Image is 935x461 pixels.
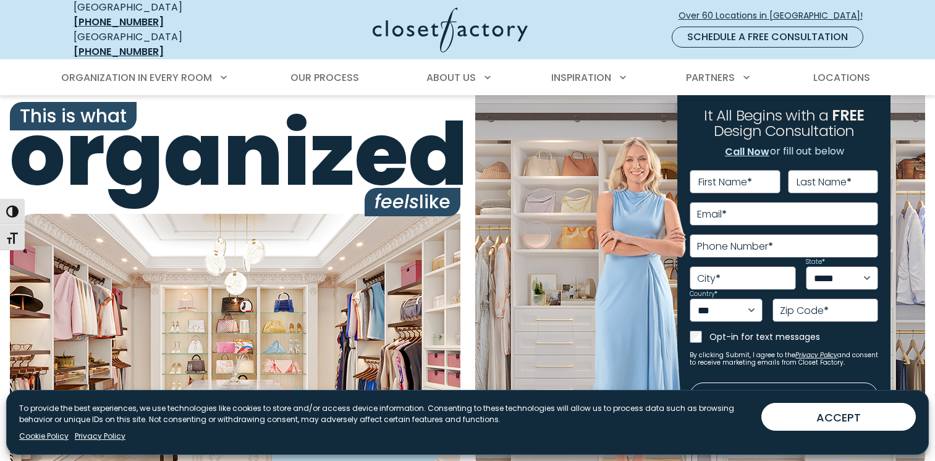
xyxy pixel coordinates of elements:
button: Submit [690,383,878,410]
span: Our Process [290,70,359,85]
button: ACCEPT [761,403,916,431]
p: To provide the best experiences, we use technologies like cookies to store and/or access device i... [19,403,751,425]
div: [GEOGRAPHIC_DATA] [74,30,253,59]
label: State [806,259,825,265]
span: About Us [426,70,476,85]
span: Inspiration [551,70,611,85]
span: Locations [813,70,870,85]
a: [PHONE_NUMBER] [74,44,164,59]
label: Phone Number [697,242,773,252]
span: FREE [832,105,864,125]
small: By clicking Submit, I agree to the and consent to receive marketing emails from Closet Factory. [690,352,878,366]
a: Cookie Policy [19,431,69,442]
span: like [365,188,460,216]
p: or fill out below [724,144,844,160]
label: Last Name [797,177,852,187]
label: Country [690,291,717,297]
span: Design Consultation [714,121,855,142]
a: Privacy Policy [75,431,125,442]
label: Opt-in for text messages [709,331,878,343]
label: Email [697,209,727,219]
a: Privacy Policy [795,350,837,360]
img: Closet Factory Logo [373,7,528,53]
a: Schedule a Free Consultation [672,27,863,48]
span: organized [10,111,460,198]
span: Partners [686,70,735,85]
span: Organization in Every Room [61,70,212,85]
nav: Primary Menu [53,61,883,95]
label: First Name [698,177,752,187]
span: Over 60 Locations in [GEOGRAPHIC_DATA]! [679,9,873,22]
i: feels [374,188,419,215]
label: Zip Code [780,306,829,316]
label: City [697,274,721,284]
a: Over 60 Locations in [GEOGRAPHIC_DATA]! [678,5,873,27]
span: It All Begins with a [704,105,828,125]
a: [PHONE_NUMBER] [74,15,164,29]
a: Call Now [724,144,770,160]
